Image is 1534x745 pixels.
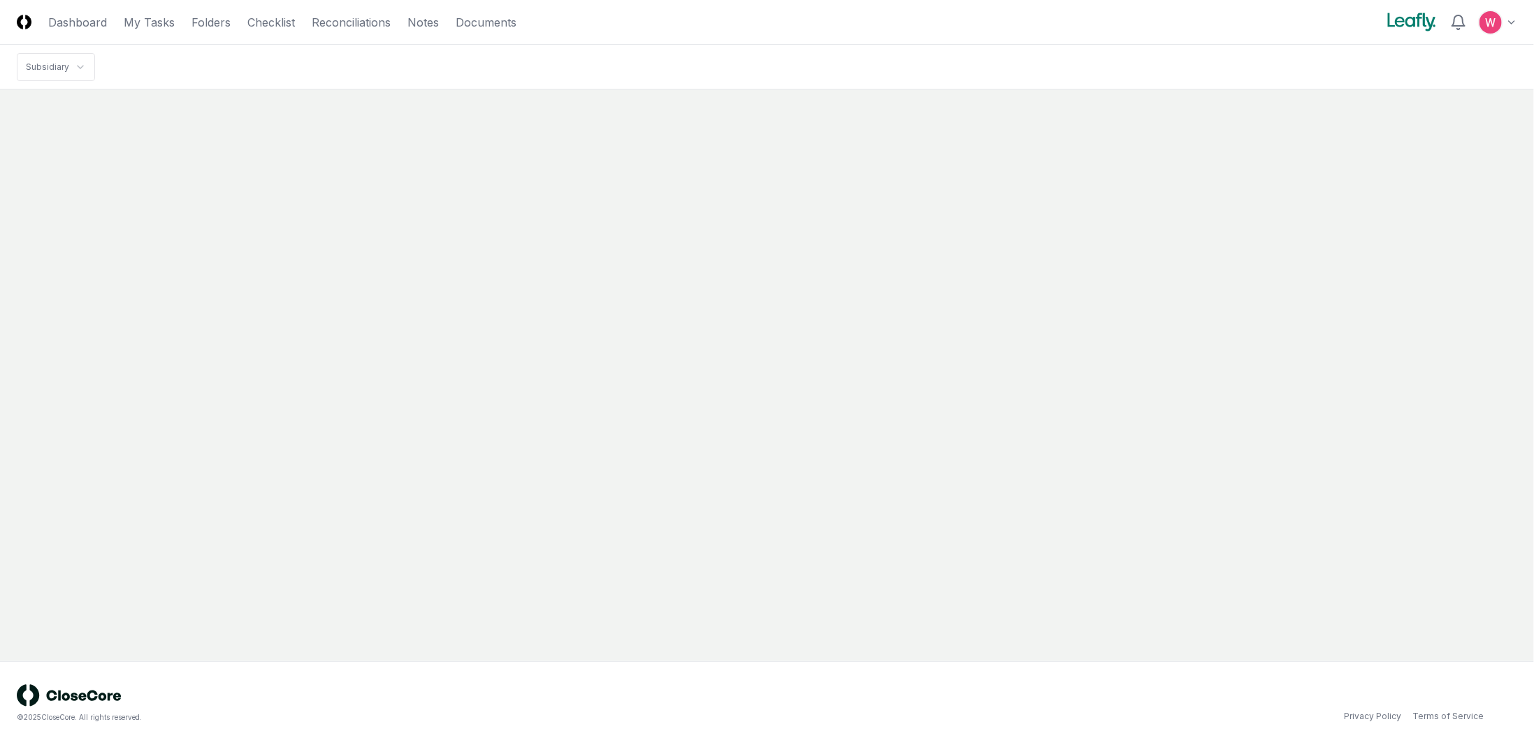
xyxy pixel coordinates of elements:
[26,61,69,73] div: Subsidiary
[456,14,516,31] a: Documents
[247,14,295,31] a: Checklist
[124,14,175,31] a: My Tasks
[1384,11,1439,34] img: Leafly logo
[1479,11,1502,34] img: ACg8ocIceHSWyQfagGvDoxhDyw_3B2kX-HJcUhl_gb0t8GGG-Ydwuw=s96-c
[1344,710,1401,723] a: Privacy Policy
[17,15,31,29] img: Logo
[48,14,107,31] a: Dashboard
[17,684,122,707] img: logo
[191,14,231,31] a: Folders
[17,712,767,723] div: © 2025 CloseCore. All rights reserved.
[1412,710,1484,723] a: Terms of Service
[312,14,391,31] a: Reconciliations
[17,53,95,81] nav: breadcrumb
[407,14,439,31] a: Notes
